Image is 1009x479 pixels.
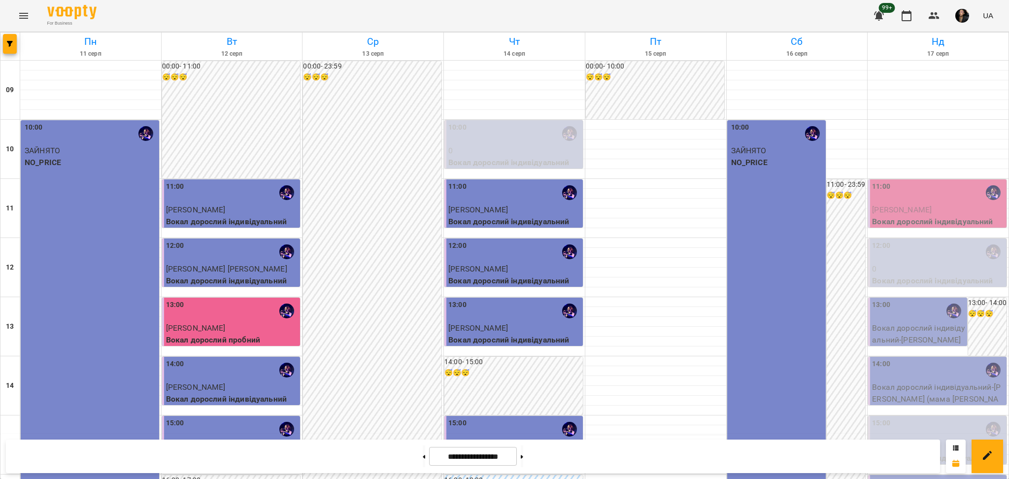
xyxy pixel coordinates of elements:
h6: 09 [6,85,14,96]
span: [PERSON_NAME] [PERSON_NAME] [166,264,287,274]
p: Вокал дорослий індивідуальний ([PERSON_NAME]) [448,157,581,180]
span: ЗАЙНЯТО [25,146,60,155]
button: Menu [12,4,35,28]
p: Вокал дорослий індивідуальний [448,216,581,228]
div: Христина Андреєва [вокал] [562,422,577,437]
h6: 13 серп [304,49,442,59]
p: Вокал дорослий індивідуальний - [PERSON_NAME] (мама [PERSON_NAME]) [872,381,1005,416]
label: 14:00 [166,359,184,370]
img: Христина Андреєва [вокал] [562,185,577,200]
h6: Пт [587,34,725,49]
span: 99+ [879,3,895,13]
img: Христина Андреєва [вокал] [562,304,577,318]
div: Христина Андреєва [вокал] [986,422,1001,437]
h6: 😴😴😴 [586,72,724,83]
label: 10:00 [25,122,43,133]
img: Христина Андреєва [вокал] [986,363,1001,377]
img: Христина Андреєва [вокал] [986,185,1001,200]
h6: 14 [6,380,14,391]
p: NO_PRICE [25,157,157,169]
span: [PERSON_NAME] [166,323,226,333]
h6: 12 [6,262,14,273]
img: Христина Андреєва [вокал] [279,422,294,437]
button: UA [979,6,997,25]
p: NO_PRICE [731,157,824,169]
h6: 😴😴😴 [162,72,301,83]
h6: 14:00 - 15:00 [444,357,583,368]
h6: 16 серп [728,49,866,59]
label: 11:00 [448,181,467,192]
img: Христина Андреєва [вокал] [562,244,577,259]
p: Вокал дорослий індивідуальний ([PERSON_NAME]) [872,275,1005,298]
img: Христина Андреєва [вокал] [805,126,820,141]
h6: 12 серп [163,49,301,59]
img: Христина Андреєва [вокал] [138,126,153,141]
p: Вокал дорослий індивідуальний [166,275,299,287]
img: Христина Андреєва [вокал] [946,304,961,318]
span: [PERSON_NAME] [448,323,508,333]
h6: Сб [728,34,866,49]
p: Вокал дорослий індивідуальний - [PERSON_NAME] [872,322,965,345]
h6: Чт [445,34,583,49]
h6: Нд [869,34,1007,49]
img: Христина Андреєва [вокал] [562,126,577,141]
h6: 10 [6,144,14,155]
span: [PERSON_NAME] [448,205,508,214]
h6: 😴😴😴 [968,308,1007,319]
h6: Вт [163,34,301,49]
h6: Пн [22,34,160,49]
span: [PERSON_NAME] [448,264,508,274]
h6: 11 [6,203,14,214]
h6: 00:00 - 11:00 [162,61,301,72]
img: Христина Андреєва [вокал] [279,304,294,318]
p: Вокал дорослий індивідуальний [448,334,581,346]
label: 13:00 [872,300,890,310]
h6: 14 серп [445,49,583,59]
div: Христина Андреєва [вокал] [986,244,1001,259]
label: 13:00 [448,300,467,310]
label: 14:00 [872,359,890,370]
h6: 17 серп [869,49,1007,59]
p: Вокал дорослий індивідуальний [166,393,299,405]
label: 11:00 [872,181,890,192]
span: UA [983,10,993,21]
label: 11:00 [166,181,184,192]
h6: 😴😴😴 [827,190,865,201]
img: Христина Андреєва [вокал] [279,244,294,259]
span: [PERSON_NAME] [166,205,226,214]
img: Voopty Logo [47,5,97,19]
h6: 00:00 - 23:59 [303,61,441,72]
span: For Business [47,20,97,27]
span: [PERSON_NAME] [872,205,932,214]
span: [PERSON_NAME] [166,382,226,392]
label: 15:00 [872,418,890,429]
span: ЗАЙНЯТО [731,146,767,155]
p: Вокал дорослий індивідуальний [448,275,581,287]
h6: 11 серп [22,49,160,59]
h6: 11:00 - 23:59 [827,179,865,190]
label: 12:00 [166,240,184,251]
img: 0e55e402c6d6ea647f310bbb168974a3.jpg [955,9,969,23]
img: Христина Андреєва [вокал] [279,185,294,200]
h6: 13:00 - 14:00 [968,298,1007,308]
h6: Ср [304,34,442,49]
p: 0 [872,263,1005,275]
img: Христина Андреєва [вокал] [279,363,294,377]
p: Вокал дорослий індивідуальний [166,216,299,228]
p: Вокал дорослий пробний [166,334,299,346]
h6: 00:00 - 10:00 [586,61,724,72]
label: 13:00 [166,300,184,310]
h6: 😴😴😴 [444,368,583,378]
label: 15:00 [166,418,184,429]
